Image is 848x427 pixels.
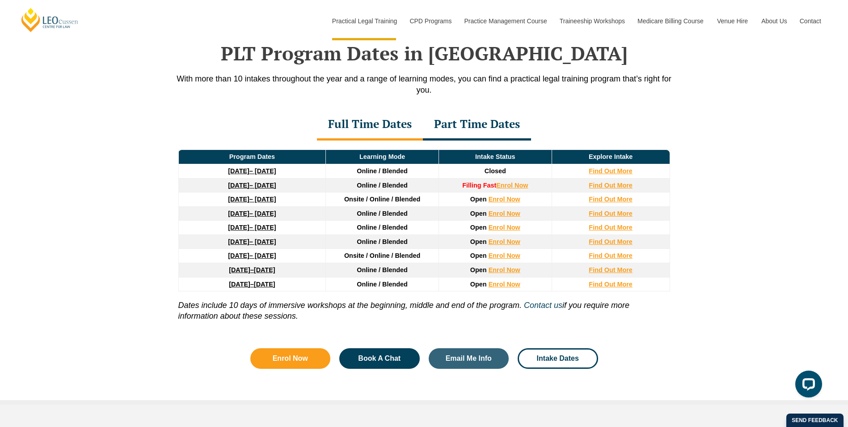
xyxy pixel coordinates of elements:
[793,2,828,40] a: Contact
[250,348,331,369] a: Enrol Now
[273,355,308,362] span: Enrol Now
[462,182,496,189] strong: Filling Fast
[169,42,679,64] h2: PLT Program Dates in [GEOGRAPHIC_DATA]
[357,238,408,245] span: Online / Blended
[229,266,250,273] strong: [DATE]
[470,281,487,288] span: Open
[589,196,633,203] a: Find Out More
[228,210,249,217] strong: [DATE]
[553,2,631,40] a: Traineeship Workshops
[470,224,487,231] span: Open
[229,266,275,273] a: [DATE]–[DATE]
[631,2,710,40] a: Medicare Billing Course
[489,238,520,245] a: Enrol Now
[228,224,249,231] strong: [DATE]
[178,291,670,321] p: if you require more information about these sessions.
[589,252,633,259] a: Find Out More
[228,238,276,245] a: [DATE]– [DATE]
[470,266,487,273] span: Open
[489,252,520,259] a: Enrol Now
[589,210,633,217] a: Find Out More
[589,281,633,288] a: Find Out More
[489,266,520,273] a: Enrol Now
[178,150,326,164] td: Program Dates
[178,301,522,310] i: Dates include 10 days of immersive workshops at the beginning, middle and end of the program.
[228,224,276,231] a: [DATE]– [DATE]
[357,210,408,217] span: Online / Blended
[254,266,275,273] span: [DATE]
[228,196,249,203] strong: [DATE]
[228,210,276,217] a: [DATE]– [DATE]
[489,224,520,231] a: Enrol Now
[710,2,755,40] a: Venue Hire
[518,348,598,369] a: Intake Dates
[489,281,520,288] a: Enrol Now
[755,2,793,40] a: About Us
[589,224,633,231] a: Find Out More
[489,196,520,203] a: Enrol Now
[589,182,633,189] a: Find Out More
[485,167,506,175] span: Closed
[228,196,276,203] a: [DATE]– [DATE]
[326,150,439,164] td: Learning Mode
[228,167,276,175] a: [DATE]– [DATE]
[229,281,250,288] strong: [DATE]
[228,182,249,189] strong: [DATE]
[228,238,249,245] strong: [DATE]
[446,355,492,362] span: Email Me Info
[429,348,509,369] a: Email Me Info
[317,109,423,141] div: Full Time Dates
[589,167,633,175] a: Find Out More
[489,210,520,217] a: Enrol Now
[403,2,457,40] a: CPD Programs
[439,150,552,164] td: Intake Status
[169,73,679,96] p: With more than 10 intakes throughout the year and a range of learning modes, you can find a pract...
[254,281,275,288] span: [DATE]
[228,252,276,259] a: [DATE]– [DATE]
[344,252,420,259] span: Onsite / Online / Blended
[228,182,276,189] a: [DATE]– [DATE]
[589,266,633,273] a: Find Out More
[20,7,80,33] a: [PERSON_NAME] Centre for Law
[357,266,408,273] span: Online / Blended
[357,281,408,288] span: Online / Blended
[344,196,420,203] span: Onsite / Online / Blended
[552,150,670,164] td: Explore Intake
[788,367,826,405] iframe: LiveChat chat widget
[470,252,487,259] span: Open
[423,109,531,141] div: Part Time Dates
[339,348,420,369] a: Book A Chat
[589,238,633,245] a: Find Out More
[537,355,579,362] span: Intake Dates
[357,167,408,175] span: Online / Blended
[496,182,528,189] a: Enrol Now
[357,182,408,189] span: Online / Blended
[229,281,275,288] a: [DATE]–[DATE]
[524,301,562,310] a: Contact us
[358,355,401,362] span: Book A Chat
[470,196,487,203] span: Open
[458,2,553,40] a: Practice Management Course
[325,2,403,40] a: Practical Legal Training
[357,224,408,231] span: Online / Blended
[228,252,249,259] strong: [DATE]
[228,167,249,175] strong: [DATE]
[470,210,487,217] span: Open
[470,238,487,245] span: Open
